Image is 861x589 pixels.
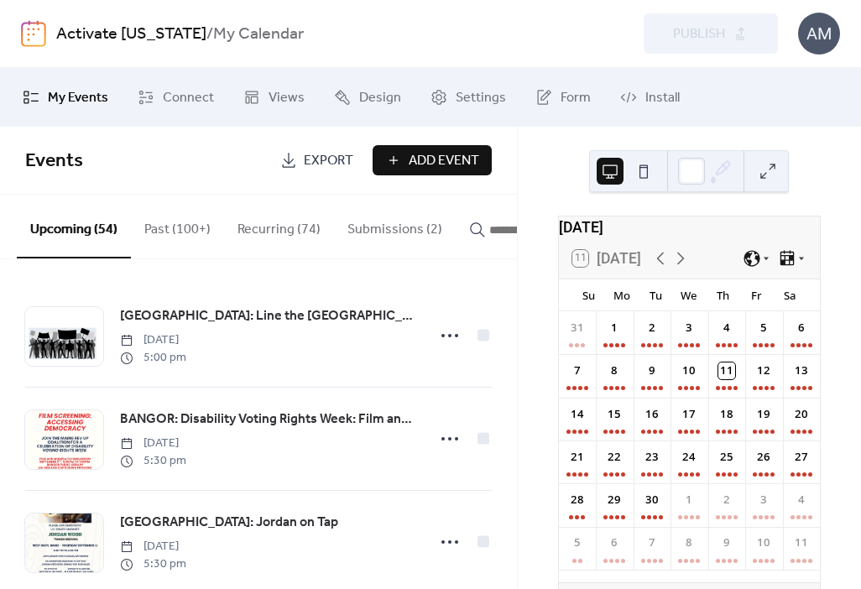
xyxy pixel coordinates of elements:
div: 31 [569,320,586,336]
span: Views [269,88,305,108]
div: Tu [639,279,672,311]
div: 7 [569,362,586,379]
div: 17 [681,406,697,423]
div: Th [706,279,739,311]
span: Install [645,88,680,108]
div: 16 [644,406,660,423]
span: [DATE] [120,435,186,452]
span: Connect [163,88,214,108]
div: 20 [793,406,810,423]
a: Install [608,75,692,120]
div: 5 [755,320,772,336]
a: [GEOGRAPHIC_DATA]: Jordan on Tap [120,512,338,534]
div: 4 [793,492,810,508]
div: 13 [793,362,810,379]
div: Su [572,279,606,311]
div: 12 [755,362,772,379]
div: 28 [569,492,586,508]
div: 10 [681,362,697,379]
b: My Calendar [213,18,304,50]
a: Form [523,75,603,120]
span: [DATE] [120,538,186,555]
span: Design [359,88,401,108]
a: My Events [10,75,121,120]
button: Upcoming (54) [17,195,131,258]
span: [GEOGRAPHIC_DATA]: Line the [GEOGRAPHIC_DATA] [120,306,415,326]
a: Export [268,145,366,175]
div: AM [798,13,840,55]
div: 14 [569,406,586,423]
a: Design [321,75,414,120]
div: 11 [793,534,810,551]
div: [DATE] [559,216,820,238]
a: Views [231,75,317,120]
div: 27 [793,449,810,466]
b: / [206,18,213,50]
div: 22 [606,449,623,466]
span: [GEOGRAPHIC_DATA]: Jordan on Tap [120,513,338,533]
button: Add Event [373,145,492,175]
div: 21 [569,449,586,466]
div: 3 [755,492,772,508]
span: Export [304,151,353,171]
div: 6 [606,534,623,551]
div: 9 [718,534,735,551]
a: BANGOR: Disability Voting Rights Week: Film and Panel Discussion [120,409,415,430]
div: 30 [644,492,660,508]
div: 23 [644,449,660,466]
div: 11 [718,362,735,379]
div: 7 [644,534,660,551]
div: 1 [681,492,697,508]
div: Sa [773,279,806,311]
div: 25 [718,449,735,466]
img: logo [21,20,46,47]
div: 18 [718,406,735,423]
div: 10 [755,534,772,551]
button: Submissions (2) [334,195,456,257]
div: 5 [569,534,586,551]
span: My Events [48,88,108,108]
span: Form [561,88,591,108]
div: 19 [755,406,772,423]
div: 6 [793,320,810,336]
span: 5:00 pm [120,349,186,367]
div: 24 [681,449,697,466]
div: We [672,279,706,311]
a: [GEOGRAPHIC_DATA]: Line the [GEOGRAPHIC_DATA] [120,305,415,327]
div: Fr [739,279,773,311]
a: Settings [418,75,519,120]
span: Events [25,143,83,180]
div: 8 [606,362,623,379]
span: 5:30 pm [120,555,186,573]
div: 1 [606,320,623,336]
div: 15 [606,406,623,423]
div: 3 [681,320,697,336]
div: 4 [718,320,735,336]
span: Settings [456,88,506,108]
div: 26 [755,449,772,466]
button: Past (100+) [131,195,224,257]
div: 29 [606,492,623,508]
a: Activate [US_STATE] [56,18,206,50]
div: 9 [644,362,660,379]
div: 2 [718,492,735,508]
a: Connect [125,75,227,120]
div: 8 [681,534,697,551]
div: Mo [606,279,639,311]
button: Recurring (74) [224,195,334,257]
div: 2 [644,320,660,336]
span: Add Event [409,151,479,171]
span: [DATE] [120,331,186,349]
span: 5:30 pm [120,452,186,470]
